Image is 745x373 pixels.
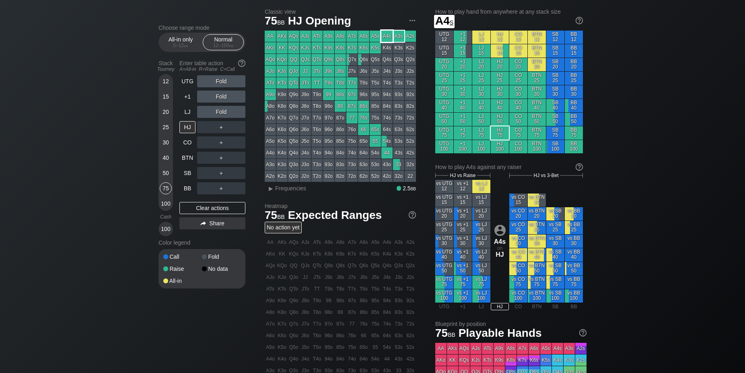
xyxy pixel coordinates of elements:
[300,66,311,77] div: JJ
[323,101,334,112] div: 98o
[381,136,393,147] div: 54s
[358,66,369,77] div: J6s
[528,44,546,58] div: BTN 15
[358,171,369,182] div: 62o
[335,159,346,170] div: 83o
[546,85,564,99] div: SB 30
[323,136,334,147] div: 95o
[179,57,245,75] div: Enter table action
[358,136,369,147] div: 65o
[393,171,404,182] div: 32o
[435,140,453,153] div: UTG 100
[509,44,527,58] div: CO 15
[435,164,583,170] div: How to play A4s against any raiser
[265,147,276,159] div: A4o
[276,66,288,77] div: KJo
[346,54,358,65] div: Q7s
[565,44,583,58] div: BB 15
[197,152,245,164] div: ＋
[197,136,245,148] div: ＋
[160,91,172,103] div: 15
[311,54,323,65] div: QTs
[323,66,334,77] div: J9s
[346,89,358,100] div: 97s
[311,112,323,124] div: T7o
[491,31,509,44] div: HJ 12
[265,77,276,89] div: ATo
[509,85,527,99] div: CO 30
[229,43,234,48] span: bb
[405,77,416,89] div: T2s
[472,44,490,58] div: LJ 15
[381,77,393,89] div: T4s
[346,159,358,170] div: 73o
[450,17,453,26] span: s
[405,112,416,124] div: 72s
[546,126,564,140] div: SB 75
[335,171,346,182] div: 82o
[435,44,453,58] div: UTG 15
[472,140,490,153] div: LJ 100
[323,89,334,100] div: 99
[546,31,564,44] div: SB 12
[393,159,404,170] div: 33
[370,171,381,182] div: 52o
[435,99,453,112] div: UTG 40
[276,101,288,112] div: K8o
[472,72,490,85] div: LJ 25
[509,126,527,140] div: CO 75
[534,173,559,178] span: HJ vs 3-Bet
[300,42,311,54] div: KJs
[265,112,276,124] div: A7o
[323,31,334,42] div: A9s
[450,173,476,178] span: HJ vs Raise
[370,42,381,54] div: K5s
[300,136,311,147] div: J5o
[393,124,404,135] div: 63s
[381,89,393,100] div: 94s
[509,58,527,71] div: CO 20
[546,72,564,85] div: SB 25
[491,99,509,112] div: HJ 40
[160,75,172,87] div: 12
[393,112,404,124] div: 73s
[435,180,453,193] div: vs UTG 12
[300,77,311,89] div: JTo
[381,66,393,77] div: J4s
[300,31,311,42] div: AJs
[155,57,176,75] div: Stack
[546,44,564,58] div: SB 15
[323,171,334,182] div: 92o
[546,140,564,153] div: SB 100
[276,31,288,42] div: AKs
[300,159,311,170] div: J3o
[335,101,346,112] div: 88
[288,112,299,124] div: Q7o
[346,31,358,42] div: A7s
[528,85,546,99] div: BTN 30
[528,99,546,112] div: BTN 40
[494,225,506,236] img: icon-avatar.b40e07d9.svg
[358,101,369,112] div: 86s
[381,101,393,112] div: 84s
[405,31,416,42] div: A2s
[197,167,245,179] div: ＋
[575,16,584,25] img: help.32db89a4.svg
[202,254,241,260] div: Fold
[370,89,381,100] div: 95s
[381,147,393,159] div: 44
[335,89,346,100] div: 98s
[200,221,206,226] img: share.864f2f62.svg
[405,147,416,159] div: 42s
[288,42,299,54] div: KQs
[311,124,323,135] div: T6o
[370,101,381,112] div: 85s
[265,124,276,135] div: A6o
[323,147,334,159] div: 94o
[408,16,417,25] img: ellipsis.fd386fe8.svg
[405,171,416,182] div: 22
[528,31,546,44] div: BTN 12
[265,171,276,182] div: A2o
[405,89,416,100] div: 92s
[276,112,288,124] div: K7o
